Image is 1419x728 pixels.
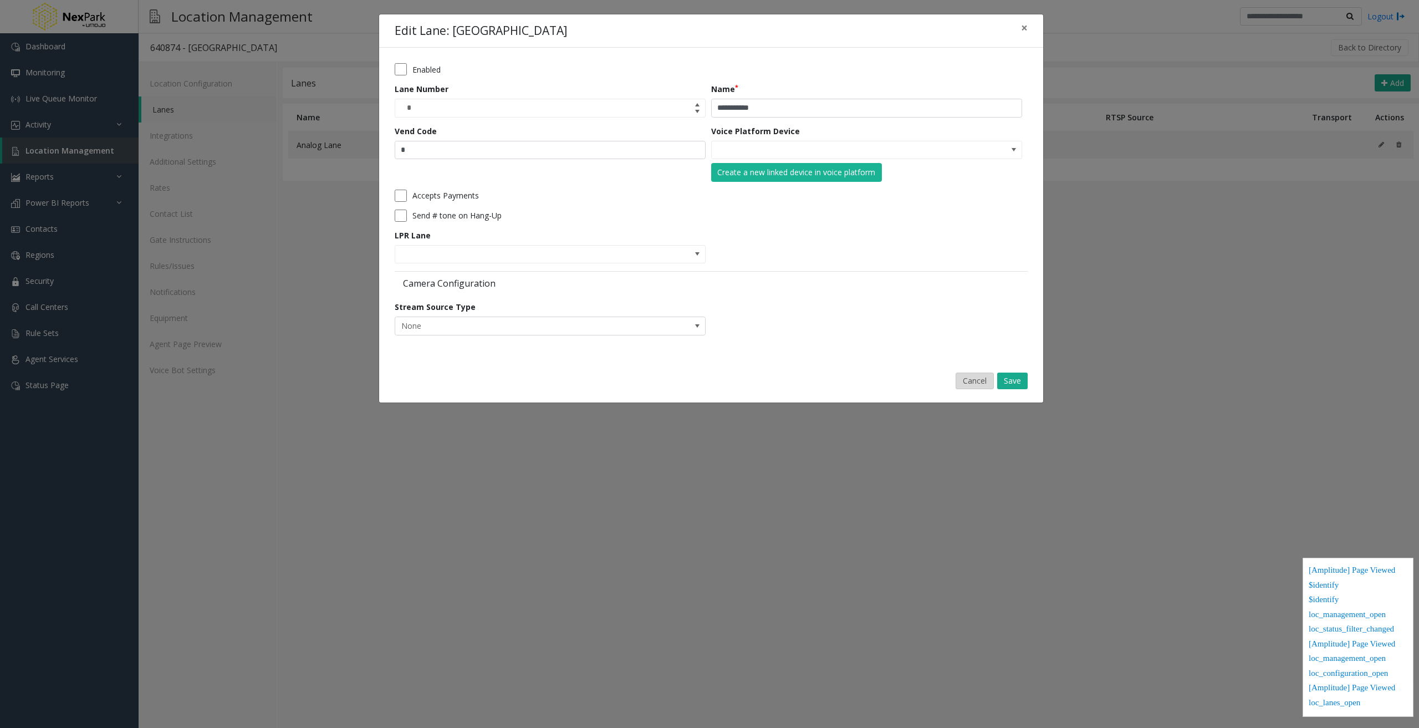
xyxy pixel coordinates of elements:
[395,125,437,137] label: Vend Code
[395,22,567,40] h4: Edit Lane: [GEOGRAPHIC_DATA]
[1309,696,1407,711] div: loc_lanes_open
[1309,667,1407,682] div: loc_configuration_open
[1309,681,1407,696] div: [Amplitude] Page Viewed
[1309,579,1407,594] div: $identify
[1309,652,1407,667] div: loc_management_open
[412,210,502,221] label: Send # tone on Hang-Up
[395,230,431,241] label: LPR Lane
[395,277,708,289] label: Camera Configuration
[412,190,479,201] label: Accepts Payments
[395,246,643,263] input: NO DATA FOUND
[1013,14,1035,42] button: Close
[712,141,959,159] input: NO DATA FOUND
[711,125,800,137] label: Voice Platform Device
[690,108,705,117] span: Decrease value
[1021,20,1028,35] span: ×
[1309,564,1407,579] div: [Amplitude] Page Viewed
[1309,638,1407,653] div: [Amplitude] Page Viewed
[717,166,875,178] div: Create a new linked device in voice platform
[711,163,882,182] button: Create a new linked device in voice platform
[412,64,441,75] label: Enabled
[1309,623,1407,638] div: loc_status_filter_changed
[395,317,643,335] span: None
[997,373,1028,389] button: Save
[690,99,705,108] span: Increase value
[711,83,738,95] label: Name
[1309,593,1407,608] div: $identify
[395,301,476,313] label: Stream Source Type
[956,373,994,389] button: Cancel
[395,83,448,95] label: Lane Number
[1309,608,1407,623] div: loc_management_open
